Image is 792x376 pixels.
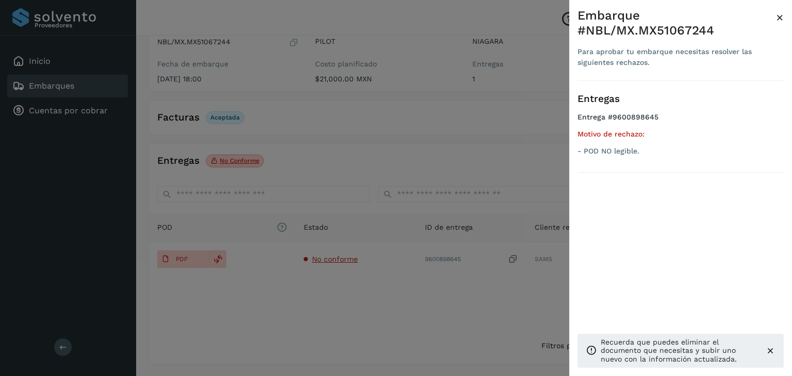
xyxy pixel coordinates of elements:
[601,338,757,364] p: Recuerda que puedes eliminar el documento que necesitas y subir uno nuevo con la información actu...
[577,46,776,68] div: Para aprobar tu embarque necesitas resolver las siguientes rechazos.
[776,8,784,27] button: Close
[776,10,784,25] span: ×
[577,8,776,38] div: Embarque #NBL/MX.MX51067244
[577,113,784,130] h4: Entrega #9600898645
[577,93,784,105] h3: Entregas
[577,147,784,156] p: - POD NO legible.
[577,130,784,139] h5: Motivo de rechazo:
